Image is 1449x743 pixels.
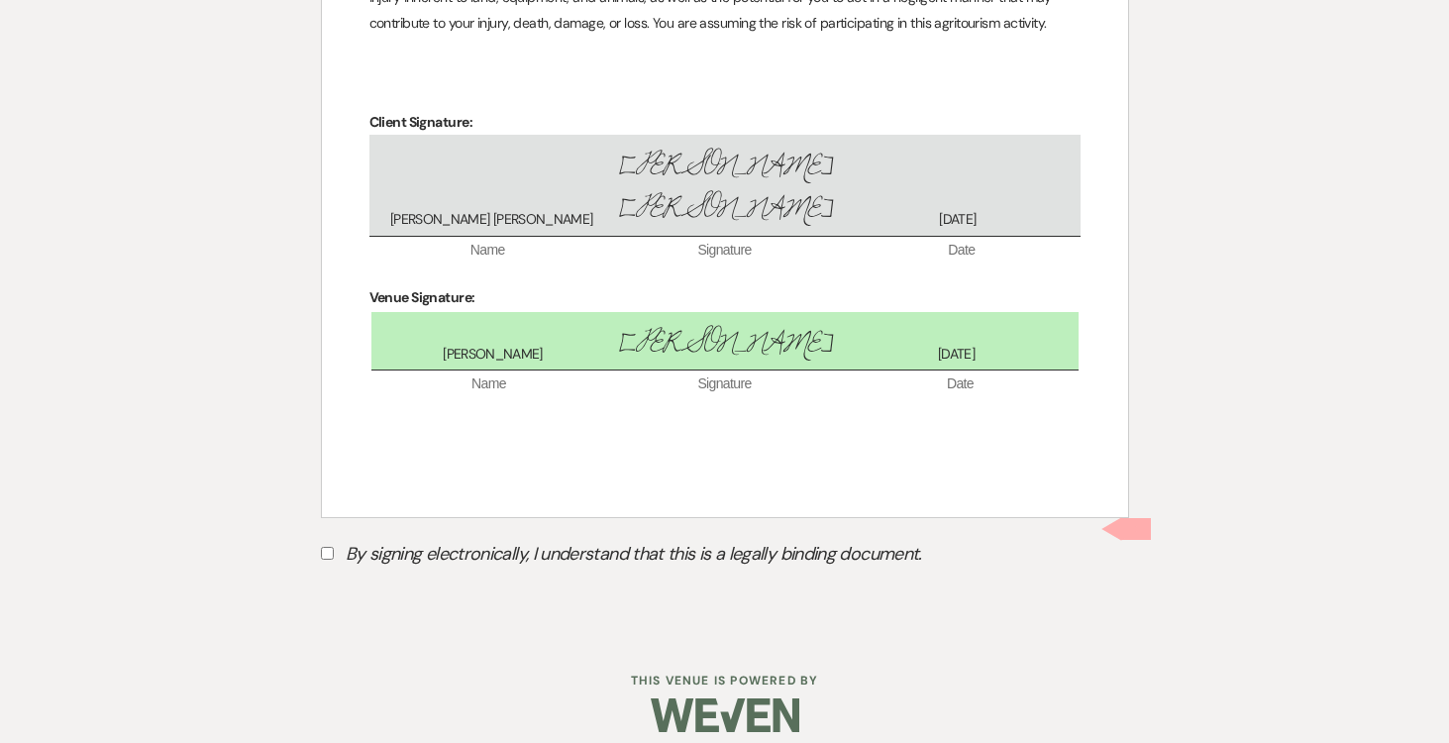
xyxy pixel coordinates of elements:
[371,374,607,394] span: Name
[607,374,843,394] span: Signature
[609,322,841,365] span: [PERSON_NAME]
[843,241,1080,261] span: Date
[369,241,606,261] span: Name
[375,210,608,230] span: [PERSON_NAME] [PERSON_NAME]
[321,547,334,560] input: By signing electronically, I understand that this is a legally binding document.
[608,145,841,229] span: [PERSON_NAME] [PERSON_NAME]
[321,538,1129,576] label: By signing electronically, I understand that this is a legally binding document.
[841,345,1073,365] span: [DATE]
[841,210,1074,230] span: [DATE]
[606,241,843,261] span: Signature
[369,288,475,306] strong: Venue Signature:
[377,345,609,365] span: [PERSON_NAME]
[369,113,472,131] strong: Client Signature:
[843,374,1079,394] span: Date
